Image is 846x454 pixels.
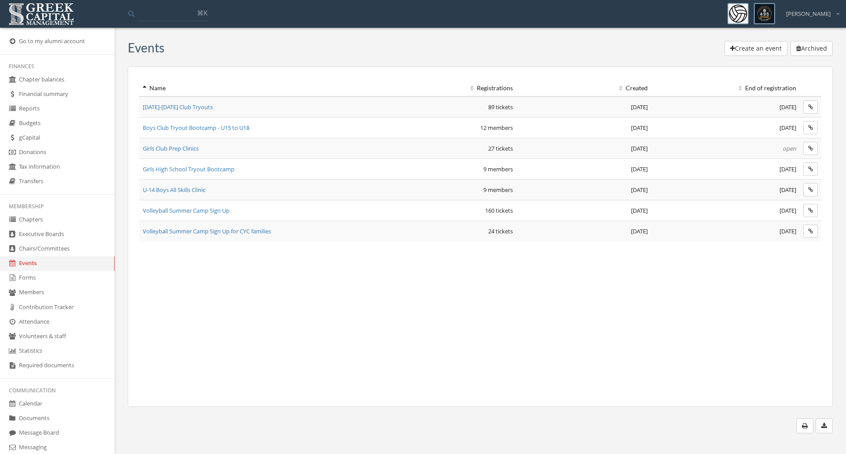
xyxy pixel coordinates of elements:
[143,207,230,214] a: Volleyball Summer Camp Sign Up
[651,221,800,242] td: [DATE]
[368,138,516,159] td: 27 tickets
[516,80,651,96] th: Created
[143,124,249,132] a: Boys Club Tryout Bootcamp - U15 to U18
[368,200,516,221] td: 160 tickets
[651,200,800,221] td: [DATE]
[516,118,651,138] td: [DATE]
[790,41,833,56] button: Archived
[143,165,234,173] a: Girls High School Tryout Bootcamp
[651,96,800,118] td: [DATE]
[651,159,800,180] td: [DATE]
[651,118,800,138] td: [DATE]
[139,80,368,96] th: Name
[197,8,208,17] span: ⌘K
[786,10,831,18] span: [PERSON_NAME]
[516,200,651,221] td: [DATE]
[143,186,205,194] a: U-14 Boys All Skills Clinic
[368,96,516,118] td: 89 tickets
[516,138,651,159] td: [DATE]
[368,118,516,138] td: 12 members
[780,3,839,18] div: [PERSON_NAME]
[724,41,787,56] button: Create an event
[143,103,213,111] a: [DATE]-[DATE] Club Tryouts
[143,144,199,152] a: Girls Club Prep Clinics
[368,80,516,96] th: Registrations
[516,96,651,118] td: [DATE]
[651,80,800,96] th: End of registration
[783,144,796,152] em: open
[368,159,516,180] td: 9 members
[516,159,651,180] td: [DATE]
[368,221,516,242] td: 24 tickets
[651,180,800,200] td: [DATE]
[368,180,516,200] td: 9 members
[128,41,164,55] h3: Event s
[143,227,271,235] a: Volleyball Summer Camp Sign Up for CYC families
[516,221,651,242] td: [DATE]
[516,180,651,200] td: [DATE]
